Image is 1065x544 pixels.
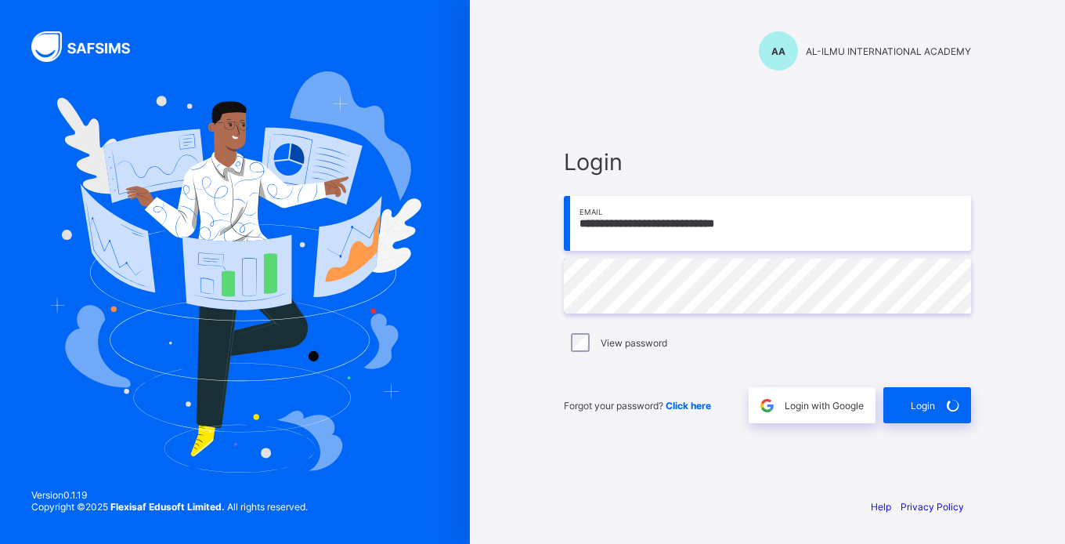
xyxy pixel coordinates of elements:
[901,501,964,513] a: Privacy Policy
[49,71,421,473] img: Hero Image
[31,501,308,513] span: Copyright © 2025 All rights reserved.
[666,400,711,412] a: Click here
[601,337,667,349] label: View password
[871,501,891,513] a: Help
[564,400,711,412] span: Forgot your password?
[785,400,864,412] span: Login with Google
[564,148,971,176] span: Login
[31,489,308,501] span: Version 0.1.19
[911,400,935,412] span: Login
[31,31,149,62] img: SAFSIMS Logo
[110,501,225,513] strong: Flexisaf Edusoft Limited.
[758,397,776,415] img: google.396cfc9801f0270233282035f929180a.svg
[771,45,785,57] span: AA
[806,45,971,57] span: AL-ILMU INTERNATIONAL ACADEMY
